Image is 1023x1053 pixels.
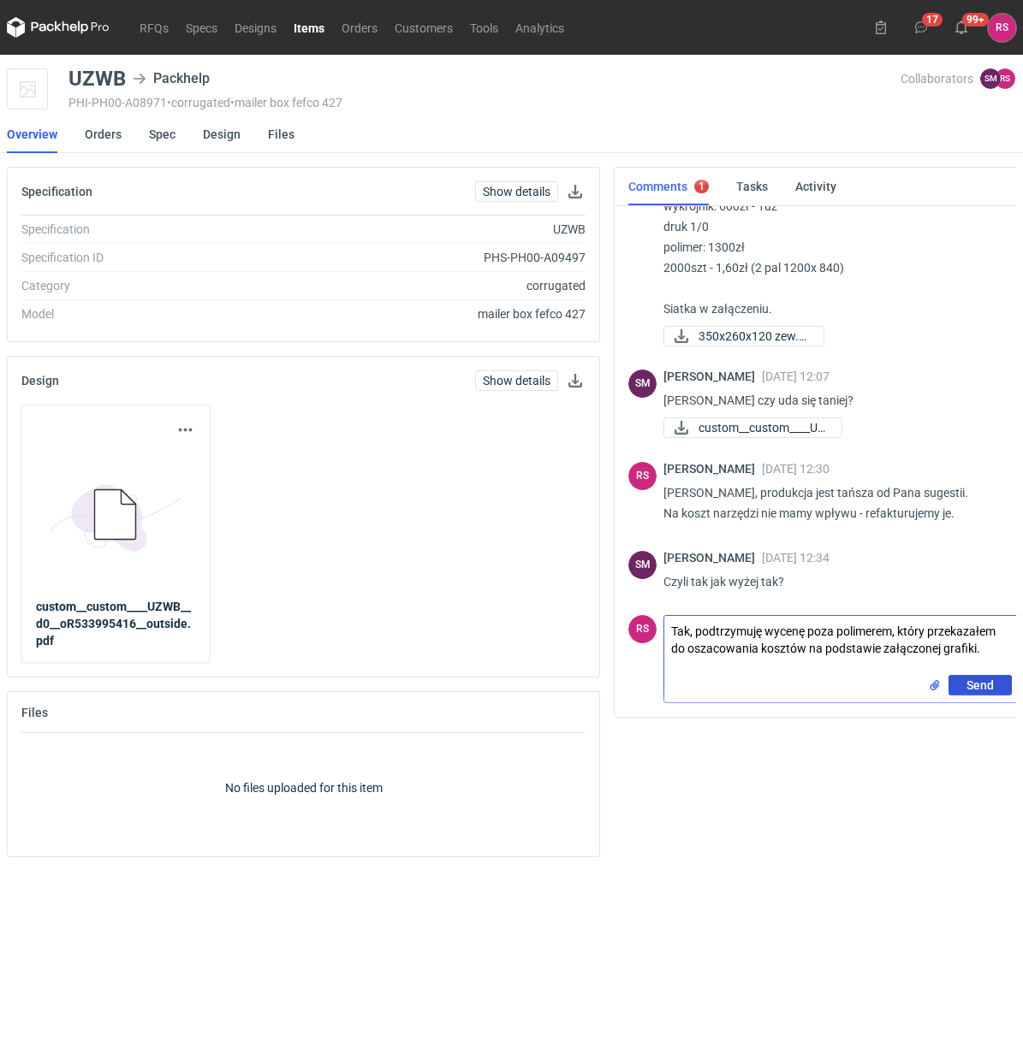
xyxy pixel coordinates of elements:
[247,277,586,294] div: corrugated
[68,68,126,89] div: UZWB
[247,249,586,266] div: PHS-PH00-A09497
[21,706,48,719] h2: Files
[36,600,191,648] strong: custom__custom____UZWB__d0__oR533995416__outside.pdf
[663,551,762,565] span: [PERSON_NAME]
[663,571,1006,592] p: Czyli tak jak wyżej tak?
[21,249,247,266] div: Specification ID
[167,96,230,109] span: • corrugated
[628,462,657,490] figcaption: RS
[762,462,830,476] span: [DATE] 12:30
[628,462,657,490] div: Rafał Stani
[907,14,935,41] button: 17
[663,326,824,346] a: 350x260x120 zew.pdf
[664,616,1019,675] textarea: Tak, podtrzymuję wycenę poza polimerem, który przekazałem do oszacowania kosztów na podstawie zał...
[21,185,92,198] h2: Specification
[475,370,558,391] a: Show details
[699,418,828,437] span: custom__custom____UZ...
[386,17,461,38] a: Customers
[247,221,586,238] div: UZWB
[628,615,657,643] div: Rafał Stani
[149,115,175,153] a: Spec
[285,17,333,38] a: Items
[177,17,226,38] a: Specs
[268,115,294,153] a: Files
[7,17,110,38] svg: Packhelp Pro
[949,675,1012,695] button: Send
[628,168,709,205] a: Comments1
[21,305,247,322] div: Model
[85,115,122,153] a: Orders
[980,68,1001,89] figcaption: SM
[628,615,657,643] figcaption: RS
[36,598,196,649] a: custom__custom____UZWB__d0__oR533995416__outside.pdf
[795,168,836,205] a: Activity
[230,96,342,109] span: • mailer box fefco 427
[7,115,57,153] a: Overview
[663,390,1006,411] p: [PERSON_NAME] czy uda się taniej?
[333,17,386,38] a: Orders
[203,115,241,153] a: Design
[226,17,285,38] a: Designs
[247,305,586,322] div: mailer box fefco 427
[699,180,705,192] div: 1
[948,14,975,41] button: 99+
[628,370,657,398] figcaption: SM
[628,551,657,579] figcaption: SM
[175,420,195,441] button: Actions
[762,551,830,565] span: [DATE] 12:34
[988,14,1016,42] button: RS
[663,370,762,383] span: [PERSON_NAME]
[133,68,210,89] div: Packhelp
[663,417,835,438] div: custom__custom____UZWB__d0__oR533995416__outside.pdf
[966,679,994,691] span: Send
[762,370,830,383] span: [DATE] 12:07
[663,482,1006,524] p: [PERSON_NAME], produkcja jest tańsza od Pana sugestii. Na koszt narzędzi nie mamy wpływu - refakt...
[68,96,901,109] div: PHI-PH00-A08971
[131,17,177,38] a: RFQs
[736,168,768,205] a: Tasks
[628,370,657,398] div: Sebastian Markut
[461,17,507,38] a: Tools
[507,17,573,38] a: Analytics
[21,374,59,387] h2: Design
[995,68,1015,89] figcaption: RS
[628,551,657,579] div: Sebastian Markut
[225,779,383,796] p: No files uploaded for this item
[988,14,1016,42] div: Rafał Stani
[699,327,810,346] span: 350x260x120 zew.pdf
[565,181,586,202] button: Download specification
[475,181,558,202] a: Show details
[21,277,247,294] div: Category
[565,370,586,391] button: Download design
[21,221,247,238] div: Specification
[901,72,973,86] span: Collaborators
[663,114,1006,319] p: [PERSON_NAME], 350x260x120 zew. Konstrukcja: Fefco 427 Fala E brąz/brąz 380g wykrojnik: 600zł - 1...
[663,462,762,476] span: [PERSON_NAME]
[663,417,842,438] a: custom__custom____UZ...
